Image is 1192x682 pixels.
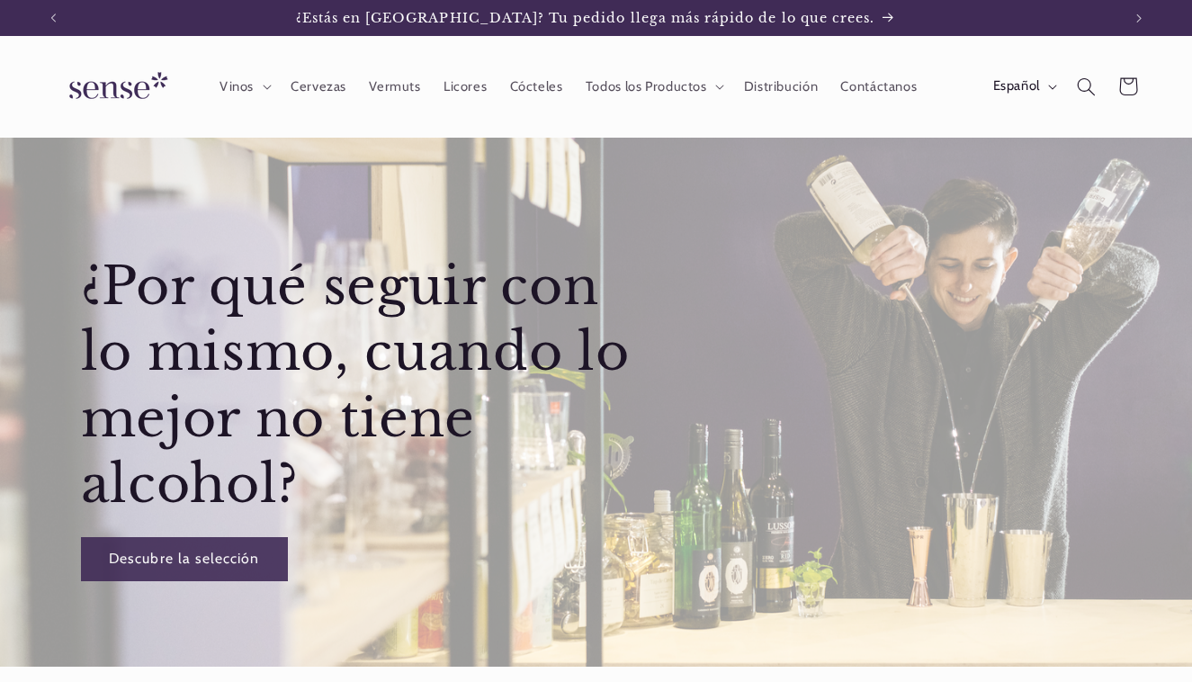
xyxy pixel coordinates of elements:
[296,10,875,26] span: ¿Estás en [GEOGRAPHIC_DATA]? Tu pedido llega más rápido de lo que crees.
[498,67,574,106] a: Cócteles
[291,78,346,95] span: Cervezas
[574,67,732,106] summary: Todos los Productos
[586,78,707,95] span: Todos los Productos
[48,61,183,112] img: Sense
[444,78,487,95] span: Licores
[1065,66,1107,107] summary: Búsqueda
[829,67,928,106] a: Contáctanos
[358,67,433,106] a: Vermuts
[744,78,819,95] span: Distribución
[279,67,357,106] a: Cervezas
[732,67,829,106] a: Distribución
[369,78,420,95] span: Vermuts
[510,78,563,95] span: Cócteles
[840,78,917,95] span: Contáctanos
[220,78,254,95] span: Vinos
[40,54,190,120] a: Sense
[981,68,1065,104] button: Español
[208,67,279,106] summary: Vinos
[432,67,498,106] a: Licores
[80,537,287,581] a: Descubre la selección
[993,76,1040,96] span: Español
[80,254,657,518] h2: ¿Por qué seguir con lo mismo, cuando lo mejor no tiene alcohol?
